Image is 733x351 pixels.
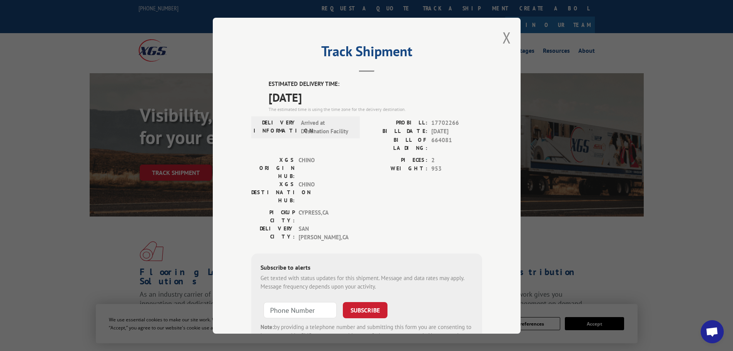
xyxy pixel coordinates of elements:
[251,156,295,180] label: XGS ORIGIN HUB:
[251,224,295,242] label: DELIVERY CITY:
[299,208,351,224] span: CYPRESS , CA
[367,127,427,136] label: BILL DATE:
[431,165,482,173] span: 953
[251,46,482,60] h2: Track Shipment
[343,302,387,318] button: SUBSCRIBE
[299,180,351,204] span: CHINO
[269,88,482,106] span: [DATE]
[367,165,427,173] label: WEIGHT:
[503,27,511,48] button: Close modal
[264,302,337,318] input: Phone Number
[254,118,297,136] label: DELIVERY INFORMATION:
[299,224,351,242] span: SAN [PERSON_NAME] , CA
[299,156,351,180] span: CHINO
[260,274,473,291] div: Get texted with status updates for this shipment. Message and data rates may apply. Message frequ...
[251,180,295,204] label: XGS DESTINATION HUB:
[367,118,427,127] label: PROBILL:
[367,136,427,152] label: BILL OF LADING:
[301,118,353,136] span: Arrived at Destination Facility
[431,156,482,165] span: 2
[260,322,473,349] div: by providing a telephone number and submitting this form you are consenting to be contacted by SM...
[260,262,473,274] div: Subscribe to alerts
[260,323,274,330] strong: Note:
[431,118,482,127] span: 17702266
[367,156,427,165] label: PIECES:
[431,136,482,152] span: 664081
[251,208,295,224] label: PICKUP CITY:
[269,80,482,89] label: ESTIMATED DELIVERY TIME:
[701,320,724,343] div: Open chat
[269,106,482,113] div: The estimated time is using the time zone for the delivery destination.
[431,127,482,136] span: [DATE]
